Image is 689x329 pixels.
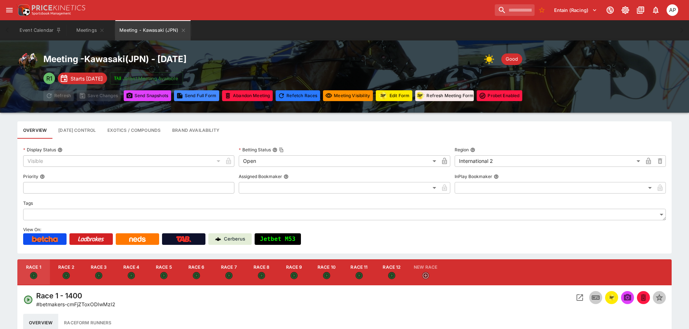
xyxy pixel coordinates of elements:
[258,272,265,279] svg: Open
[67,20,114,40] button: Meetings
[255,233,301,245] button: Jetbet M53
[23,155,223,167] div: Visible
[160,272,167,279] svg: Open
[484,52,498,66] img: sun.png
[193,272,200,279] svg: Open
[589,291,602,304] button: Inplay
[222,90,273,101] button: Mark all events in meeting as closed and abandoned.
[550,4,601,16] button: Select Tenant
[272,147,277,152] button: Betting StatusCopy To Clipboard
[23,147,56,153] p: Display Status
[501,53,522,65] div: Track Condition: Good
[375,259,408,285] button: Race 12
[174,90,219,101] button: Send Full Form
[115,20,191,40] button: Meeting - Kawasaki (JPN)
[52,121,102,139] button: Configure each race specific details at once
[148,259,180,285] button: Race 5
[16,3,30,17] img: PriceKinetics Logo
[239,155,438,167] div: Open
[495,4,535,16] input: search
[124,90,171,101] button: Send Snapshots
[50,259,82,285] button: Race 2
[607,294,616,302] img: racingform.png
[310,259,343,285] button: Race 10
[667,4,678,16] div: Allan Pollitt
[115,259,148,285] button: Race 4
[180,259,213,285] button: Race 6
[415,90,474,101] button: Refresh Meeting Form
[36,291,115,300] h4: Race 1 - 1400
[63,272,70,279] svg: Open
[95,272,102,279] svg: Open
[239,147,271,153] p: Betting Status
[129,236,145,242] img: Neds
[477,90,522,101] button: Toggle ProBet for every event in this meeting
[17,259,50,285] button: Race 1
[30,272,37,279] svg: Open
[58,147,63,152] button: Display Status
[17,121,52,139] button: Base meeting details
[23,295,33,305] svg: Open
[23,227,41,232] span: View On:
[604,4,617,17] button: Connected to PK
[208,233,252,245] a: Cerberus
[664,2,680,18] button: Allan Pollitt
[128,272,135,279] svg: Open
[605,291,618,304] button: racingform
[225,272,233,279] svg: Open
[621,291,634,304] span: Send Snapshot
[276,90,320,101] button: Refetching all race data will discard any changes you have made and reload the latest race data f...
[415,91,425,101] div: racingform
[110,72,183,85] button: Jetbet Meeting Available
[607,293,616,302] div: racingform
[176,236,191,242] img: TabNZ
[245,259,278,285] button: Race 8
[3,4,16,17] button: open drawer
[114,75,121,82] img: jetbet-logo.svg
[23,173,38,179] p: Priority
[343,259,375,285] button: Race 11
[40,174,45,179] button: Priority
[455,155,643,167] div: International 2
[17,52,38,72] img: horse_racing.png
[36,300,115,308] p: Copy To Clipboard
[239,173,282,179] p: Assigned Bookmaker
[619,4,632,17] button: Toggle light/dark mode
[32,236,58,242] img: Betcha
[323,272,330,279] svg: Open
[15,20,66,40] button: Event Calendar
[470,147,475,152] button: Region
[278,259,310,285] button: Race 9
[279,147,284,152] button: Copy To Clipboard
[32,5,85,10] img: PriceKinetics
[494,174,499,179] button: InPlay Bookmaker
[378,91,388,100] img: racingform.png
[78,236,104,242] img: Ladbrokes
[224,235,245,243] p: Cerberus
[166,121,225,139] button: Configure brand availability for the meeting
[215,236,221,242] img: Cerberus
[388,272,395,279] svg: Open
[501,56,522,63] span: Good
[323,90,373,101] button: Set all events in meeting to specified visibility
[455,147,469,153] p: Region
[32,12,71,15] img: Sportsbook Management
[376,90,412,101] button: Update RacingForm for all races in this meeting
[213,259,245,285] button: Race 7
[484,52,498,66] div: Weather: null
[649,4,662,17] button: Notifications
[356,272,363,279] svg: Open
[290,272,298,279] svg: Open
[637,294,650,301] span: Mark an event as closed and abandoned.
[634,4,647,17] button: Documentation
[455,173,492,179] p: InPlay Bookmaker
[378,91,388,101] div: racingform
[536,4,548,16] button: No Bookmarks
[653,291,666,304] button: Set Featured Event
[102,121,166,139] button: View and edit meeting dividends and compounds.
[82,259,115,285] button: Race 3
[284,174,289,179] button: Assigned Bookmaker
[408,259,443,285] button: New Race
[71,75,103,82] p: Starts [DATE]
[573,291,586,304] button: Open Event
